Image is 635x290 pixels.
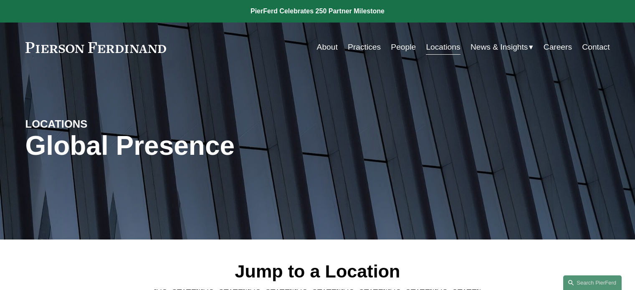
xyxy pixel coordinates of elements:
[582,39,610,55] a: Contact
[544,39,572,55] a: Careers
[471,39,534,55] a: folder dropdown
[317,39,338,55] a: About
[147,260,488,282] h2: Jump to a Location
[471,40,528,55] span: News & Insights
[25,117,172,131] h4: LOCATIONS
[25,131,415,161] h1: Global Presence
[426,39,460,55] a: Locations
[563,275,622,290] a: Search this site
[348,39,381,55] a: Practices
[391,39,416,55] a: People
